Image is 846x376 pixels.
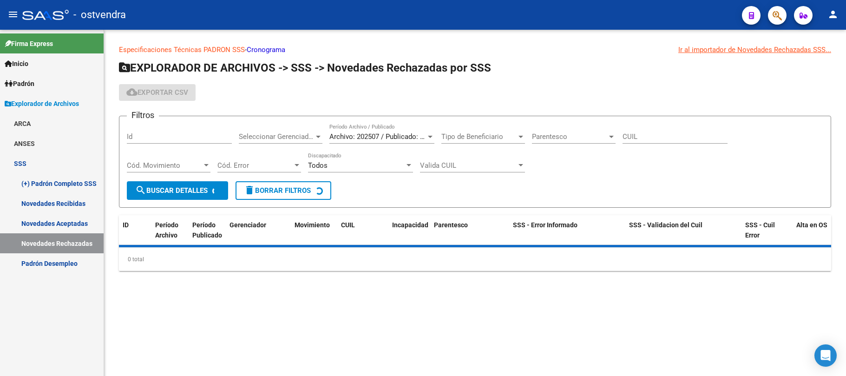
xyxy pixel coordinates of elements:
span: Todos [308,161,328,170]
span: Período Archivo [155,221,178,239]
span: Explorador de Archivos [5,99,79,109]
h3: Filtros [127,109,159,122]
span: Incapacidad [392,221,428,229]
datatable-header-cell: Gerenciador [226,215,291,246]
span: Exportar CSV [126,88,188,97]
datatable-header-cell: Período Archivo [151,215,189,246]
datatable-header-cell: Movimiento [291,215,337,246]
a: Cronograma [247,46,285,54]
a: Especificaciones Técnicas PADRON SSS [119,46,245,54]
span: EXPLORADOR DE ARCHIVOS -> SSS -> Novedades Rechazadas por SSS [119,61,491,74]
datatable-header-cell: Incapacidad [388,215,430,246]
span: Alta en OS [796,221,827,229]
span: Movimiento [295,221,330,229]
datatable-header-cell: Parentesco [430,215,509,246]
span: ID [123,221,129,229]
div: Ir al importador de Novedades Rechazadas SSS... [678,45,831,55]
mat-icon: delete [244,185,255,196]
mat-icon: search [135,185,146,196]
mat-icon: person [827,9,839,20]
span: Gerenciador [230,221,266,229]
span: Borrar Filtros [244,186,311,195]
span: Tipo de Beneficiario [441,132,517,141]
p: - [119,45,831,55]
datatable-header-cell: ID [119,215,151,246]
span: Parentesco [532,132,607,141]
span: - ostvendra [73,5,126,25]
span: SSS - Validacion del Cuil [629,221,702,229]
button: Exportar CSV [119,84,196,101]
span: Cód. Movimiento [127,161,202,170]
span: Cód. Error [217,161,293,170]
span: Valida CUIL [420,161,517,170]
button: Borrar Filtros [236,181,331,200]
datatable-header-cell: SSS - Cuil Error [741,215,793,246]
span: Seleccionar Gerenciador [239,132,314,141]
datatable-header-cell: SSS - Error Informado [509,215,625,246]
span: SSS - Error Informado [513,221,577,229]
mat-icon: cloud_download [126,86,138,98]
datatable-header-cell: Alta en OS [793,215,844,246]
span: SSS - Cuil Error [745,221,775,239]
span: CUIL [341,221,355,229]
span: Período Publicado [192,221,222,239]
span: Inicio [5,59,28,69]
datatable-header-cell: Período Publicado [189,215,226,246]
datatable-header-cell: SSS - Validacion del Cuil [625,215,741,246]
span: Buscar Detalles [135,186,208,195]
div: 0 total [119,248,831,271]
mat-icon: menu [7,9,19,20]
datatable-header-cell: CUIL [337,215,388,246]
span: Firma Express [5,39,53,49]
span: Parentesco [434,221,468,229]
div: Open Intercom Messenger [814,344,837,367]
button: Buscar Detalles [127,181,228,200]
span: Archivo: 202507 / Publicado: 202508 [329,132,442,141]
span: Padrón [5,79,34,89]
